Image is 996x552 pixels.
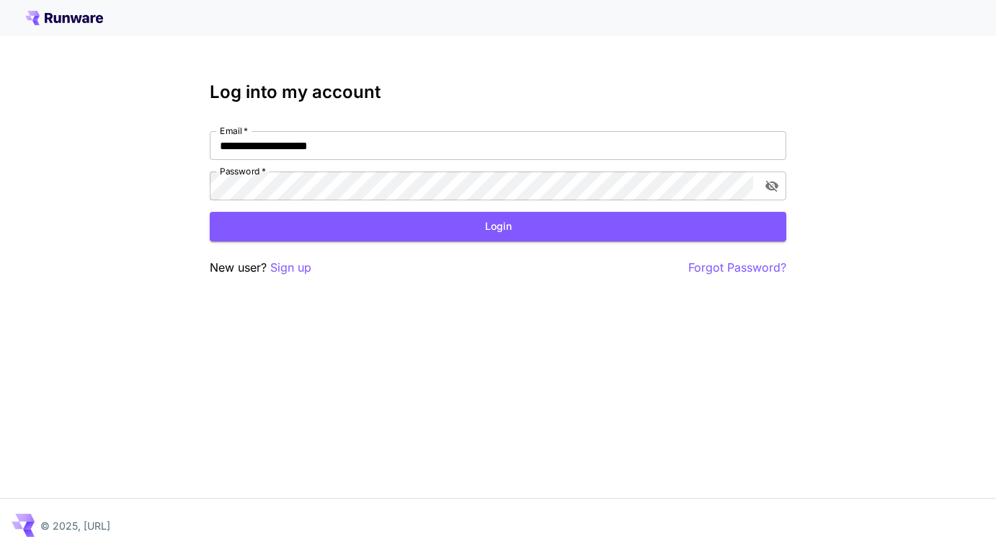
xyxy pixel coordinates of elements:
h3: Log into my account [210,82,786,102]
button: Forgot Password? [688,259,786,277]
label: Password [220,165,266,177]
button: Login [210,212,786,241]
button: toggle password visibility [759,173,785,199]
label: Email [220,125,248,137]
p: New user? [210,259,311,277]
button: Sign up [270,259,311,277]
p: © 2025, [URL] [40,518,110,533]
